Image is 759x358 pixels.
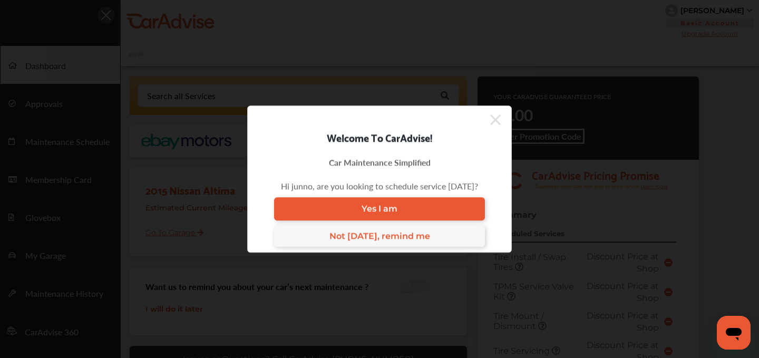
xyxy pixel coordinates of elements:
[281,180,478,192] div: Hi junno, are you looking to schedule service [DATE]?
[274,226,485,247] a: Not [DATE], remind me
[717,316,751,350] iframe: Button to launch messaging window
[362,204,397,214] span: Yes I am
[329,231,430,241] span: Not [DATE], remind me
[274,197,485,220] a: Yes I am
[329,156,431,168] div: Car Maintenance Simplified
[248,129,511,146] div: Welcome To CarAdvise!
